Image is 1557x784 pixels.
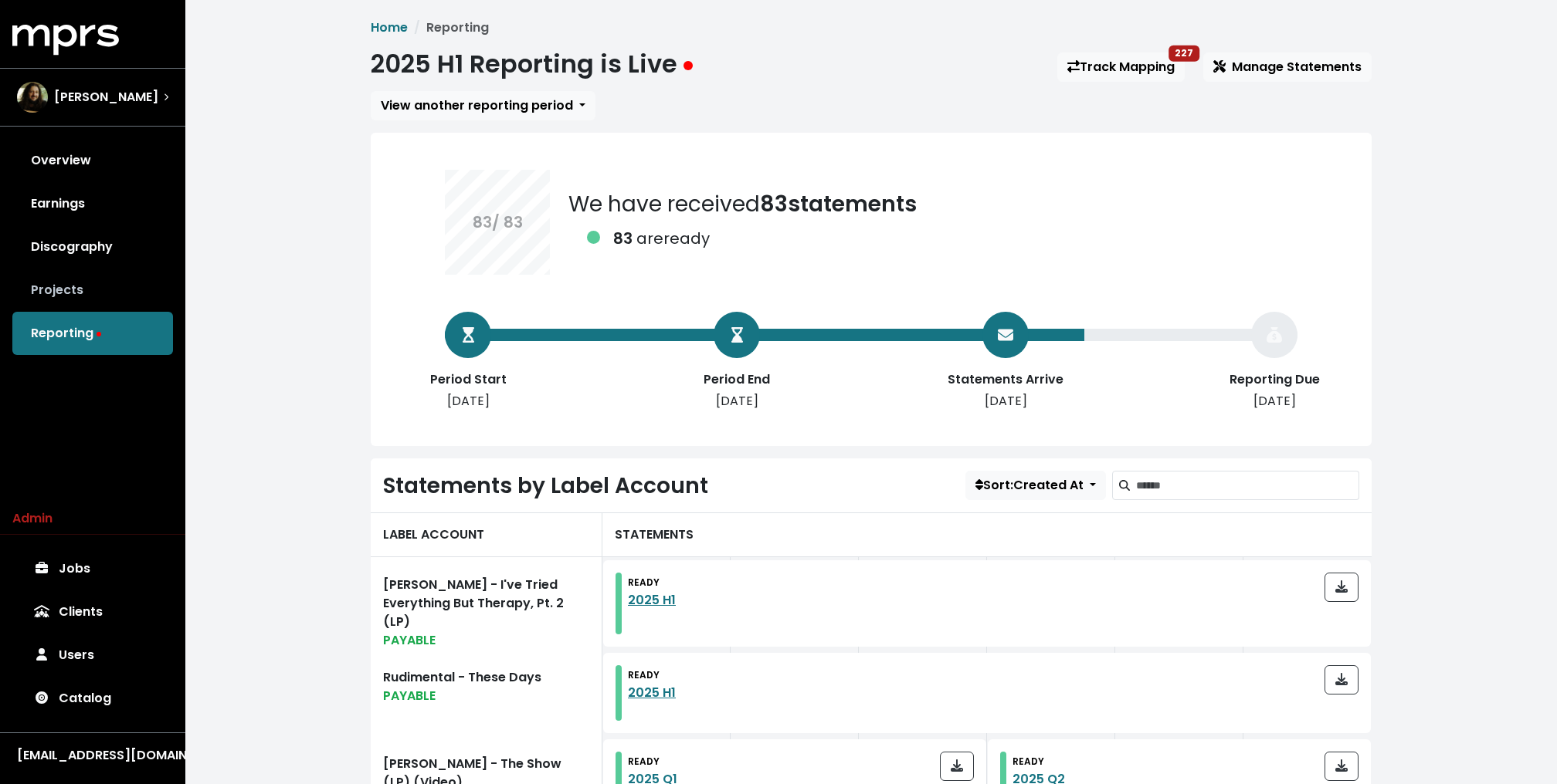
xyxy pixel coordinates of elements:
button: [EMAIL_ADDRESS][DOMAIN_NAME] [12,745,173,765]
a: Discography [12,225,173,269]
a: 2025 H1 [628,591,676,609]
div: [DATE] [944,392,1067,411]
div: PAYABLE [383,687,589,705]
a: Clients [12,590,173,634]
b: 83 [613,228,633,249]
small: READY [1013,755,1044,768]
a: Catalog [12,677,173,720]
img: The selected account / producer [17,82,48,113]
span: Manage Statements [1213,58,1362,76]
span: 227 [1175,46,1193,59]
input: Search label accounts [1136,471,1359,500]
div: [DATE] [675,392,799,411]
div: are ready [613,227,710,250]
a: 2025 H1 [628,684,676,701]
a: mprs logo [12,30,119,48]
div: [DATE] [1213,392,1336,411]
a: Rudimental - These DaysPAYABLE [371,650,602,736]
b: 83 statements [760,189,917,219]
button: View another reporting period [371,91,595,120]
h2: Statements by Label Account [383,473,708,499]
button: Sort:Created At [965,471,1106,500]
h1: 2025 H1 Reporting is Live [371,49,693,79]
div: Period End [675,370,799,389]
small: READY [628,755,660,768]
nav: breadcrumb [371,19,1372,37]
div: STATEMENTS [602,512,1372,557]
div: [EMAIL_ADDRESS][DOMAIN_NAME] [17,746,168,765]
small: READY [628,668,660,681]
a: Projects [12,269,173,312]
a: Users [12,634,173,677]
button: Manage Statements [1203,52,1372,82]
span: [PERSON_NAME] [54,88,158,106]
div: We have received [568,188,917,256]
a: Jobs [12,547,173,590]
small: READY [628,576,660,589]
a: Track Mapping227 [1057,52,1185,82]
div: PAYABLE [383,631,589,650]
div: Statements Arrive [944,370,1067,389]
span: Sort: Created At [975,476,1084,494]
a: Earnings [12,182,173,225]
span: View another reporting period [381,96,573,114]
a: [PERSON_NAME] - I've Tried Everything But Therapy, Pt. 2 (LP)PAYABLE [371,557,602,650]
a: Home [371,19,408,36]
div: Period Start [406,370,530,389]
a: Overview [12,139,173,182]
div: Reporting Due [1213,370,1336,389]
div: LABEL ACCOUNT [371,512,602,557]
div: [DATE] [406,392,530,411]
li: Reporting [408,19,489,37]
